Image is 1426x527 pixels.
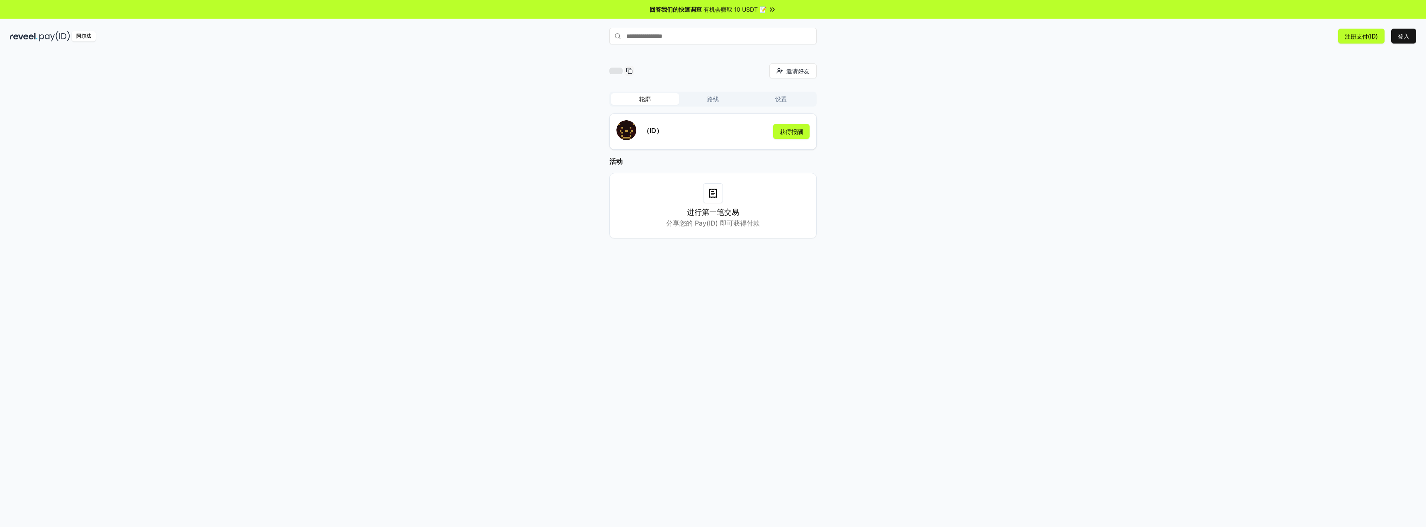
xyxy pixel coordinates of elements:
button: 登入 [1391,29,1416,44]
button: 邀请好友 [769,63,817,78]
font: 有机会赚取 10 USDT 📝 [703,6,766,13]
img: 揭示黑暗 [10,31,38,41]
font: 登入 [1398,33,1409,40]
font: 轮廓 [639,95,651,102]
font: 分享您的 Pay(ID) 即可获得付款 [666,219,760,227]
button: 注册支付(ID) [1338,29,1385,44]
font: 进行第一笔交易 [687,208,739,216]
font: 获得报酬 [780,128,803,135]
img: 付款编号 [39,31,70,41]
font: 邀请好友 [786,68,810,75]
font: 设置 [775,95,787,102]
font: （ID） [643,126,663,135]
font: 注册支付(ID) [1345,33,1378,40]
button: 获得报酬 [773,124,810,139]
font: 活动 [609,157,623,165]
font: 回答我们的快速调查 [650,6,702,13]
font: 路线 [707,95,719,102]
font: 阿尔法 [76,33,91,39]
